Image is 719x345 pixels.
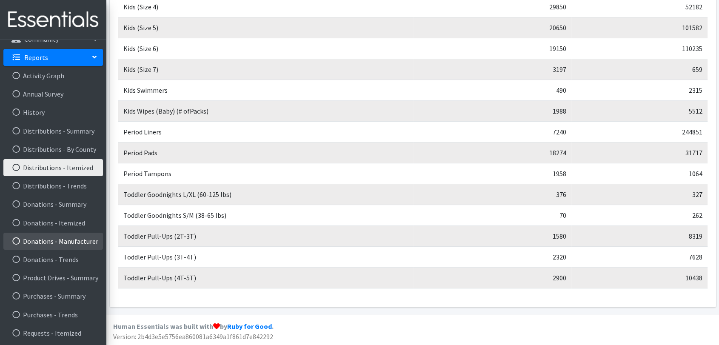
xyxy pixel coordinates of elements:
[118,163,414,184] td: Period Tampons
[118,184,414,205] td: Toddler Goodnights L/XL (60-125 lbs)
[118,17,414,38] td: Kids (Size 5)
[571,184,707,205] td: 327
[571,38,707,59] td: 110235
[413,38,571,59] td: 19150
[3,141,103,158] a: Distributions - By County
[118,38,414,59] td: Kids (Size 6)
[3,123,103,140] a: Distributions - Summary
[571,205,707,226] td: 262
[118,226,414,247] td: Toddler Pull-Ups (2T-3T)
[413,163,571,184] td: 1958
[24,35,59,43] p: Community
[227,322,272,331] a: Ruby for Good
[413,122,571,143] td: 7240
[118,59,414,80] td: Kids (Size 7)
[118,122,414,143] td: Period Liners
[413,143,571,163] td: 18274
[3,104,103,121] a: History
[413,247,571,268] td: 2320
[118,80,414,101] td: Kids Swimmers
[413,205,571,226] td: 70
[3,6,103,34] img: HumanEssentials
[3,251,103,268] a: Donations - Trends
[3,214,103,231] a: Donations - Itemized
[571,17,707,38] td: 101582
[571,247,707,268] td: 7628
[3,159,103,176] a: Distributions - Itemized
[113,332,273,341] span: Version: 2b4d3e5e5756ea860081a6349a1f861d7e842292
[571,143,707,163] td: 31717
[3,306,103,323] a: Purchases - Trends
[413,17,571,38] td: 20650
[24,53,48,62] p: Reports
[113,322,274,331] strong: Human Essentials was built with by .
[571,122,707,143] td: 244851
[3,288,103,305] a: Purchases - Summary
[3,86,103,103] a: Annual Survey
[571,59,707,80] td: 659
[3,269,103,286] a: Product Drives - Summary
[3,49,103,66] a: Reports
[413,59,571,80] td: 3197
[571,226,707,247] td: 8319
[413,226,571,247] td: 1580
[3,325,103,342] a: Requests - Itemized
[413,184,571,205] td: 376
[118,247,414,268] td: Toddler Pull-Ups (3T-4T)
[571,101,707,122] td: 5512
[3,177,103,194] a: Distributions - Trends
[571,268,707,288] td: 10438
[118,101,414,122] td: Kids Wipes (Baby) (# ofPacks)
[413,268,571,288] td: 2900
[3,233,103,250] a: Donations - Manufacturer
[571,163,707,184] td: 1064
[3,196,103,213] a: Donations - Summary
[571,80,707,101] td: 2315
[118,268,414,288] td: Toddler Pull-Ups (4T-5T)
[118,205,414,226] td: Toddler Goodnights S/M (38-65 lbs)
[3,67,103,84] a: Activity Graph
[118,143,414,163] td: Period Pads
[413,80,571,101] td: 490
[413,101,571,122] td: 1988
